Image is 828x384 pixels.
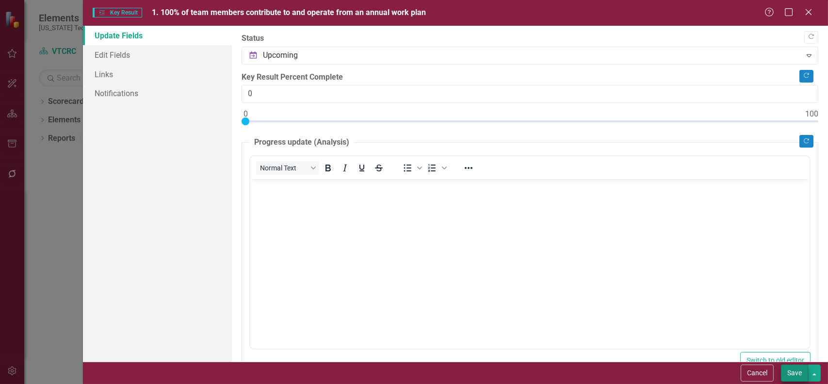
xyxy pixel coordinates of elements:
[250,179,810,349] iframe: Rich Text Area
[354,161,370,175] button: Underline
[320,161,336,175] button: Bold
[242,33,818,44] label: Status
[152,8,426,17] span: 1. 100% of team members contribute to and operate from an annual work plan
[256,161,319,175] button: Block Normal Text
[83,26,232,45] a: Update Fields
[93,8,142,17] span: Key Result
[260,164,308,172] span: Normal Text
[337,161,353,175] button: Italic
[249,137,354,148] legend: Progress update (Analysis)
[424,161,448,175] div: Numbered list
[83,45,232,65] a: Edit Fields
[242,72,818,83] label: Key Result Percent Complete
[781,365,808,382] button: Save
[460,161,477,175] button: Reveal or hide additional toolbar items
[83,83,232,103] a: Notifications
[741,365,774,382] button: Cancel
[83,65,232,84] a: Links
[740,352,811,369] button: Switch to old editor
[371,161,387,175] button: Strikethrough
[399,161,423,175] div: Bullet list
